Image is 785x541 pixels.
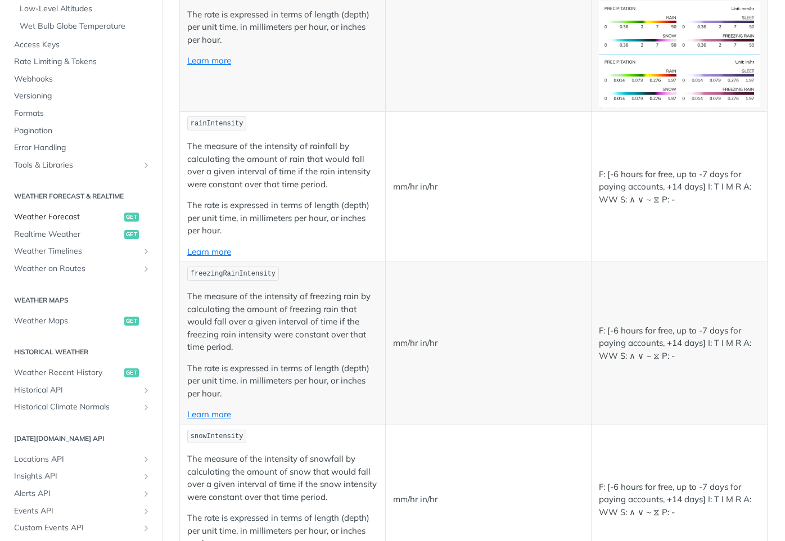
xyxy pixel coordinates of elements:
[124,368,139,377] span: get
[14,246,139,257] span: Weather Timelines
[8,503,154,520] a: Events APIShow subpages for Events API
[14,211,121,223] span: Weather Forecast
[142,455,151,464] button: Show subpages for Locations API
[124,230,139,239] span: get
[599,481,760,519] p: F: [-6 hours for free, up to -7 days for paying accounts, +14 days] I: T I M R A: WW S: ∧ ∨ ~ ⧖ P: -
[14,229,121,240] span: Realtime Weather
[191,120,243,128] span: rainIntensity
[142,489,151,498] button: Show subpages for Alerts API
[393,181,584,193] p: mm/hr in/hr
[14,263,139,274] span: Weather on Routes
[14,1,154,17] a: Low-Level Altitudes
[393,493,584,506] p: mm/hr in/hr
[191,432,243,440] span: snowIntensity
[187,55,231,66] a: Learn more
[8,468,154,485] a: Insights APIShow subpages for Insights API
[14,522,139,534] span: Custom Events API
[14,18,154,35] a: Wet Bulb Globe Temperature
[142,403,151,412] button: Show subpages for Historical Climate Normals
[187,362,378,400] p: The rate is expressed in terms of length (depth) per unit time, in millimeters per hour, or inche...
[8,451,154,468] a: Locations APIShow subpages for Locations API
[599,324,760,363] p: F: [-6 hours for free, up to -7 days for paying accounts, +14 days] I: T I M R A: WW S: ∧ ∨ ~ ⧖ P: -
[8,157,154,174] a: Tools & LibrariesShow subpages for Tools & Libraries
[142,507,151,516] button: Show subpages for Events API
[124,317,139,326] span: get
[8,364,154,381] a: Weather Recent Historyget
[14,108,151,119] span: Formats
[20,3,151,15] span: Low-Level Altitudes
[14,402,139,413] span: Historical Climate Normals
[8,226,154,243] a: Realtime Weatherget
[187,453,378,503] p: The measure of the intensity of snowfall by calculating the amount of snow that would fall over a...
[14,56,151,67] span: Rate Limiting & Tokens
[8,260,154,277] a: Weather on RoutesShow subpages for Weather on Routes
[187,140,378,191] p: The measure of the intensity of rainfall by calculating the amount of rain that would fall over a...
[8,139,154,156] a: Error Handling
[8,485,154,502] a: Alerts APIShow subpages for Alerts API
[8,53,154,70] a: Rate Limiting & Tokens
[20,21,151,32] span: Wet Bulb Globe Temperature
[599,22,760,33] span: Expand image
[191,270,276,278] span: freezingRainIntensity
[8,313,154,330] a: Weather Mapsget
[142,386,151,395] button: Show subpages for Historical API
[124,213,139,222] span: get
[142,472,151,481] button: Show subpages for Insights API
[599,168,760,206] p: F: [-6 hours for free, up to -7 days for paying accounts, +14 days] I: T I M R A: WW S: ∧ ∨ ~ ⧖ P: -
[14,367,121,378] span: Weather Recent History
[187,246,231,257] a: Learn more
[142,247,151,256] button: Show subpages for Weather Timelines
[187,199,378,237] p: The rate is expressed in terms of length (depth) per unit time, in millimeters per hour, or inche...
[8,399,154,416] a: Historical Climate NormalsShow subpages for Historical Climate Normals
[187,8,378,47] p: The rate is expressed in terms of length (depth) per unit time, in millimeters per hour, or inche...
[8,191,154,201] h2: Weather Forecast & realtime
[14,91,151,102] span: Versioning
[14,506,139,517] span: Events API
[14,471,139,482] span: Insights API
[8,520,154,537] a: Custom Events APIShow subpages for Custom Events API
[187,409,231,420] a: Learn more
[8,434,154,444] h2: [DATE][DOMAIN_NAME] API
[8,382,154,399] a: Historical APIShow subpages for Historical API
[8,105,154,122] a: Formats
[8,88,154,105] a: Versioning
[8,37,154,53] a: Access Keys
[393,337,584,350] p: mm/hr in/hr
[14,315,121,327] span: Weather Maps
[142,161,151,170] button: Show subpages for Tools & Libraries
[187,290,378,354] p: The measure of the intensity of freezing rain by calculating the amount of freezing rain that wou...
[8,123,154,139] a: Pagination
[8,295,154,305] h2: Weather Maps
[14,39,151,51] span: Access Keys
[8,243,154,260] a: Weather TimelinesShow subpages for Weather Timelines
[142,524,151,533] button: Show subpages for Custom Events API
[14,385,139,396] span: Historical API
[14,160,139,171] span: Tools & Libraries
[142,264,151,273] button: Show subpages for Weather on Routes
[8,209,154,226] a: Weather Forecastget
[14,125,151,137] span: Pagination
[8,347,154,357] h2: Historical Weather
[14,488,139,499] span: Alerts API
[599,75,760,86] span: Expand image
[8,71,154,88] a: Webhooks
[14,142,151,154] span: Error Handling
[14,74,151,85] span: Webhooks
[14,454,139,465] span: Locations API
